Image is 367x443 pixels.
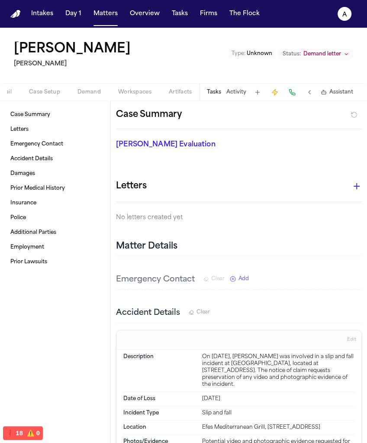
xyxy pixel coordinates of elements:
[116,108,182,122] h2: Case Summary
[7,181,103,195] a: Prior Medical History
[7,240,103,254] a: Employment
[229,49,275,58] button: Edit Type: Unknown
[126,6,163,22] button: Overview
[7,167,103,181] a: Damages
[7,211,103,225] a: Police
[203,275,225,282] button: Clear Emergency Contact
[118,89,151,96] span: Workspaces
[169,89,192,96] span: Artifacts
[123,395,197,402] dt: Date of Loss
[278,49,353,59] button: Change status from Demand letter
[10,10,21,18] img: Finch Logo
[232,51,245,56] span: Type :
[7,123,103,136] a: Letters
[189,309,210,316] button: Clear Accident Details
[269,86,281,98] button: Create Immediate Task
[28,6,57,22] button: Intakes
[196,6,221,22] button: Firms
[196,309,210,316] span: Clear
[207,89,221,96] button: Tasks
[10,10,21,18] a: Home
[286,86,298,98] button: Make a Call
[283,51,301,58] span: Status:
[116,139,362,150] p: [PERSON_NAME] Evaluation
[344,333,359,347] button: Edit
[329,89,353,96] span: Assistant
[211,275,225,282] span: Clear
[62,6,85,22] button: Day 1
[226,89,246,96] button: Activity
[123,424,197,431] dt: Location
[7,137,103,151] a: Emergency Contact
[7,152,103,166] a: Accident Details
[202,395,354,402] div: [DATE]
[251,86,264,98] button: Add Task
[14,59,134,69] h2: [PERSON_NAME]
[90,6,121,22] button: Matters
[238,275,249,282] span: Add
[29,89,60,96] span: Case Setup
[116,307,180,319] h3: Accident Details
[202,424,354,431] div: Efes Mediterranean Grill, [STREET_ADDRESS]
[303,51,341,58] span: Demand letter
[123,353,197,388] dt: Description
[77,89,101,96] span: Demand
[7,255,103,269] a: Prior Lawsuits
[14,42,131,57] button: Edit matter name
[123,410,197,417] dt: Incident Type
[226,6,263,22] button: The Flock
[14,42,131,57] h1: [PERSON_NAME]
[321,89,353,96] button: Assistant
[347,337,356,343] span: Edit
[230,275,249,282] button: Add New
[116,274,195,286] h3: Emergency Contact
[7,196,103,210] a: Insurance
[168,6,191,22] button: Tasks
[202,353,354,388] div: On [DATE], [PERSON_NAME] was involved in a slip and fall incident at [GEOGRAPHIC_DATA], located a...
[116,179,147,193] h1: Letters
[247,51,272,56] span: Unknown
[116,213,362,223] p: No letters created yet
[7,108,103,122] a: Case Summary
[202,410,354,417] div: Slip and fall
[7,226,103,239] a: Additional Parties
[116,240,177,252] h2: Matter Details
